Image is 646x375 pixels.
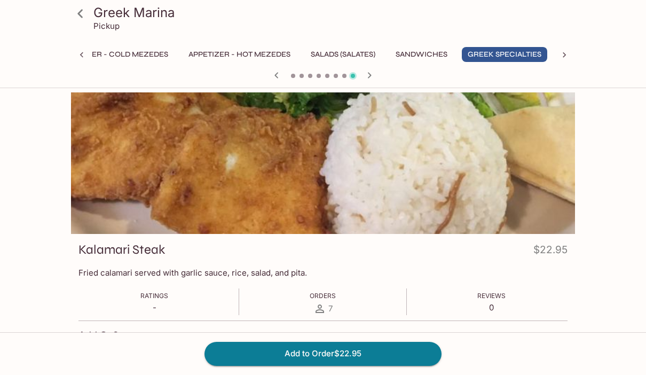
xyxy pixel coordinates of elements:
h4: Add On? [78,330,119,341]
button: Sandwiches [390,47,453,62]
h3: Greek Marina [93,4,571,21]
p: - [140,302,168,312]
p: Pickup [93,21,120,31]
h4: $22.95 [533,241,568,262]
h3: Kalamari Steak [78,241,165,258]
button: Greek Specialties [462,47,547,62]
span: Reviews [477,292,506,300]
button: Appetizer - Hot Mezedes [183,47,296,62]
span: Orders [310,292,336,300]
button: Salads (Salates) [305,47,381,62]
button: Add to Order$22.95 [204,342,442,365]
button: Appetizer - Cold Mezedes [55,47,174,62]
span: Ratings [140,292,168,300]
p: Fried calamari served with garlic sauce, rice, salad, and pita. [78,268,568,278]
div: Kalamari Steak [71,92,575,234]
p: 0 [477,302,506,312]
span: 7 [328,303,333,314]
